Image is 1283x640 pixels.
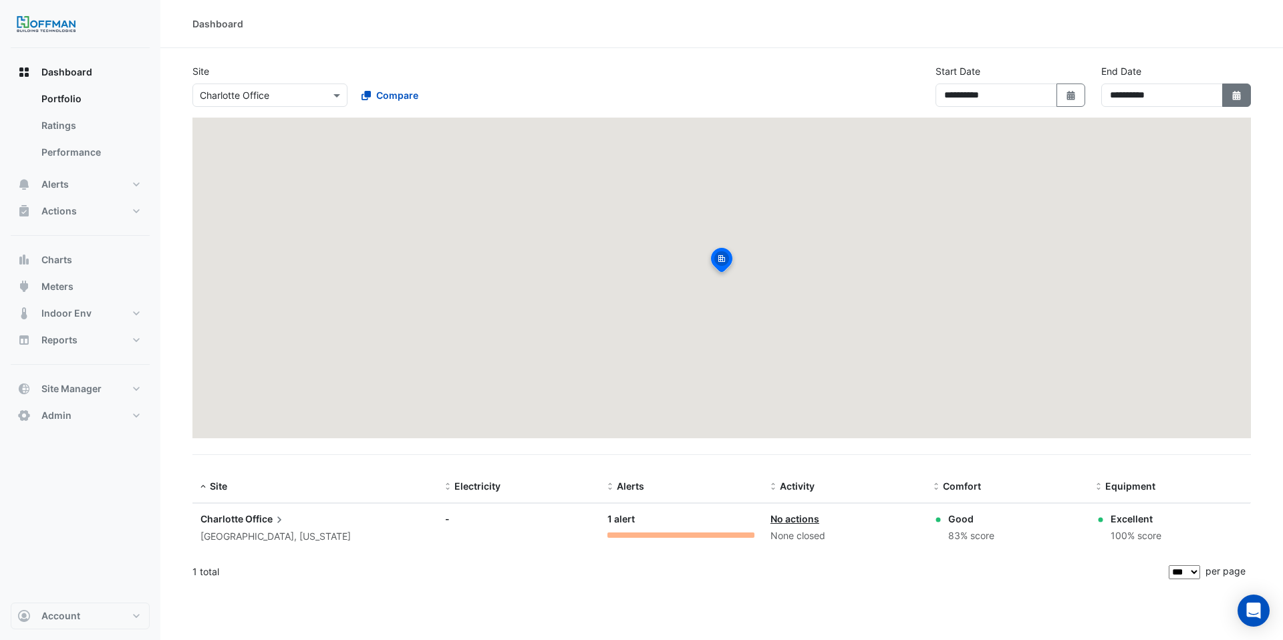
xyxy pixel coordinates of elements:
app-icon: Charts [17,253,31,267]
button: Reports [11,327,150,353]
div: [GEOGRAPHIC_DATA], [US_STATE] [200,529,429,544]
button: Indoor Env [11,300,150,327]
button: Compare [353,84,427,107]
span: Alerts [617,480,644,492]
span: Actions [41,204,77,218]
div: 83% score [948,528,994,544]
app-icon: Meters [17,280,31,293]
a: Portfolio [31,86,150,112]
span: Account [41,609,80,623]
div: Good [948,512,994,526]
app-icon: Site Manager [17,382,31,395]
button: Charts [11,247,150,273]
button: Alerts [11,171,150,198]
fa-icon: Select Date [1231,90,1243,101]
button: Account [11,603,150,629]
span: Equipment [1105,480,1155,492]
div: 1 alert [607,512,754,527]
app-icon: Reports [17,333,31,347]
label: End Date [1101,64,1141,78]
span: Office [245,512,286,526]
button: Site Manager [11,375,150,402]
img: Company Logo [16,11,76,37]
span: Reports [41,333,78,347]
div: Dashboard [192,17,243,31]
div: Open Intercom Messenger [1238,595,1270,627]
span: Meters [41,280,74,293]
span: Site Manager [41,382,102,395]
button: Admin [11,402,150,429]
label: Start Date [936,64,980,78]
span: Comfort [943,480,981,492]
span: Dashboard [41,65,92,79]
span: Site [210,480,227,492]
span: Alerts [41,178,69,191]
span: Electricity [454,480,501,492]
span: Charts [41,253,72,267]
app-icon: Alerts [17,178,31,191]
span: Compare [376,88,418,102]
a: Ratings [31,112,150,139]
app-icon: Indoor Env [17,307,31,320]
div: 100% score [1111,528,1161,544]
span: Charlotte [200,513,243,524]
div: 1 total [192,555,1166,589]
div: - [445,512,592,526]
fa-icon: Select Date [1065,90,1077,101]
div: Dashboard [11,86,150,171]
span: Activity [780,480,815,492]
button: Dashboard [11,59,150,86]
button: Meters [11,273,150,300]
div: Excellent [1111,512,1161,526]
span: Admin [41,409,72,422]
app-icon: Admin [17,409,31,422]
span: Indoor Env [41,307,92,320]
a: No actions [770,513,819,524]
app-icon: Actions [17,204,31,218]
div: None closed [770,528,917,544]
span: per page [1205,565,1246,577]
button: Actions [11,198,150,224]
img: site-pin-selected.svg [707,246,736,278]
label: Site [192,64,209,78]
a: Performance [31,139,150,166]
app-icon: Dashboard [17,65,31,79]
